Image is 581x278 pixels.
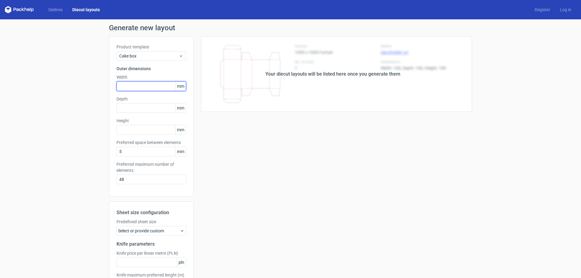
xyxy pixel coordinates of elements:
[117,272,186,278] label: Knife maximum preferred lenght (m)
[117,66,186,72] h3: Outer dimensions
[117,118,186,124] label: Height
[117,139,186,146] label: Preferred space between elements
[117,240,186,248] h2: Knife parameters
[177,258,186,267] span: pln
[175,125,186,134] span: mm
[117,219,186,225] label: Predefined sheet size
[109,24,472,31] h1: Generate new layout
[117,96,186,102] label: Depth
[117,74,186,80] label: Width
[175,82,186,91] span: mm
[117,44,186,50] label: Product template
[555,7,576,13] a: Log in
[265,70,400,78] div: Your diecut layouts will be listed here once you generate them
[175,103,186,113] span: mm
[117,226,186,236] div: Select or provide custom
[175,147,186,156] span: mm
[530,7,555,13] a: Register
[117,161,186,173] label: Preferred maximum number of elements
[117,250,186,256] label: Knife price per linear metre (PLN)
[67,7,105,13] a: Diecut layouts
[119,53,179,59] span: Cake box
[117,209,186,216] h2: Sheet size configuration
[44,7,67,13] a: Dielines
